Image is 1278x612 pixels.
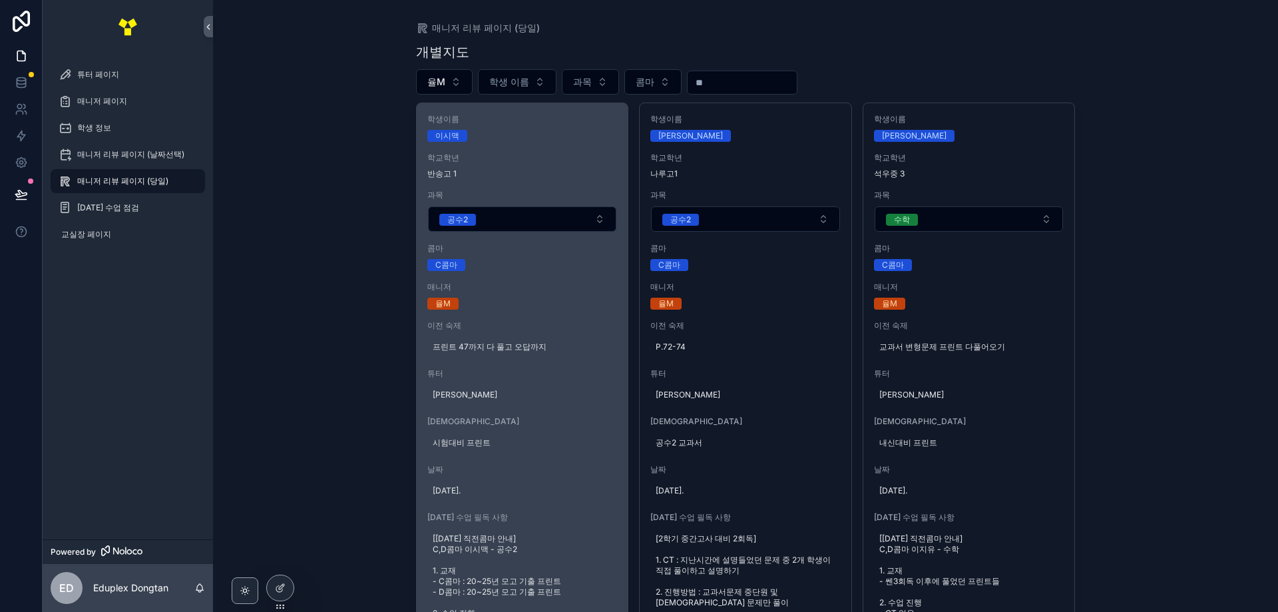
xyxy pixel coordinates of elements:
a: 교실장 페이지 [51,222,205,246]
span: 이전 숙제 [427,320,618,331]
span: 매니저 [650,282,841,292]
span: 날짜 [650,464,841,475]
span: 날짜 [427,464,618,475]
span: 공수2 교과서 [656,438,835,448]
div: C콤마 [658,259,680,271]
div: [PERSON_NAME] [658,130,723,142]
div: C콤마 [882,259,904,271]
span: 이전 숙제 [650,320,841,331]
span: 교과서 변형문제 프린트 다풀어오기 [879,342,1059,352]
button: Select Button [416,69,473,95]
span: 과목 [427,190,618,200]
span: 콤마 [636,75,654,89]
span: 학생이름 [874,114,1064,125]
a: 매니저 리뷰 페이지 (당일) [416,21,540,35]
span: 튜터 페이지 [77,69,119,80]
span: [DATE] 수업 필독 사항 [650,512,841,523]
span: 학교학년 [427,153,618,163]
button: Select Button [875,206,1064,232]
span: 학교학년 [650,153,841,163]
span: 프린트 47까지 다 풀고 오답까지 [433,342,612,352]
p: Eduplex Dongtan [93,581,168,595]
a: 학생 정보 [51,116,205,140]
span: 매니저 리뷰 페이지 (날짜선택) [77,149,184,160]
div: C콤마 [435,259,457,271]
span: 학생 정보 [77,123,111,133]
a: Powered by [43,539,213,564]
span: [PERSON_NAME] [879,390,1059,400]
span: Powered by [51,547,96,557]
span: [DATE]. [656,485,835,496]
button: Select Button [651,206,840,232]
span: 콤마 [650,243,841,254]
div: scrollable content [43,53,213,264]
span: [DATE] 수업 필독 사항 [427,512,618,523]
a: 매니저 리뷰 페이지 (당일) [51,169,205,193]
button: Select Button [624,69,682,95]
span: [PERSON_NAME] [433,390,612,400]
span: [DEMOGRAPHIC_DATA] [427,416,618,427]
h1: 개별지도 [416,43,469,61]
div: 율M [435,298,451,310]
span: 학생이름 [650,114,841,125]
span: 교실장 페이지 [61,229,111,240]
span: 매니저 리뷰 페이지 (당일) [432,21,540,35]
span: 반송고 1 [427,168,618,179]
span: 시험대비 프린트 [433,438,612,448]
span: 날짜 [874,464,1064,475]
span: 학생이름 [427,114,618,125]
span: 튜터 [874,368,1064,379]
span: [DATE]. [879,485,1059,496]
span: 튜터 [427,368,618,379]
a: 튜터 페이지 [51,63,205,87]
span: [DATE]. [433,485,612,496]
span: 콤마 [427,243,618,254]
span: 과목 [573,75,592,89]
span: 이전 숙제 [874,320,1064,331]
button: Select Button [428,206,617,232]
span: [PERSON_NAME] [656,390,835,400]
button: Select Button [478,69,556,95]
span: 율M [427,75,445,89]
span: 과목 [874,190,1064,200]
span: 과목 [650,190,841,200]
div: 율M [658,298,674,310]
span: ED [59,580,74,596]
div: 율M [882,298,897,310]
span: 석우중 3 [874,168,1064,179]
span: 학교학년 [874,153,1064,163]
div: 수학 [894,214,910,226]
button: Select Button [562,69,619,95]
span: 콤마 [874,243,1064,254]
span: P.72-74 [656,342,835,352]
a: 매니저 리뷰 페이지 (날짜선택) [51,143,205,166]
span: 매니저 [427,282,618,292]
div: 공수2 [447,214,468,226]
div: 공수2 [670,214,691,226]
span: [DEMOGRAPHIC_DATA] [874,416,1064,427]
span: 튜터 [650,368,841,379]
img: App logo [117,16,138,37]
span: 나루고1 [650,168,841,179]
div: [PERSON_NAME] [882,130,947,142]
span: [DATE] 수업 점검 [77,202,139,213]
span: 매니저 리뷰 페이지 (당일) [77,176,168,186]
span: 매니저 [874,282,1064,292]
span: 학생 이름 [489,75,529,89]
div: 이시맥 [435,130,459,142]
span: 내신대비 프린트 [879,438,1059,448]
span: [DATE] 수업 필독 사항 [874,512,1064,523]
span: 매니저 페이지 [77,96,127,107]
a: 매니저 페이지 [51,89,205,113]
a: [DATE] 수업 점검 [51,196,205,220]
span: [DEMOGRAPHIC_DATA] [650,416,841,427]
